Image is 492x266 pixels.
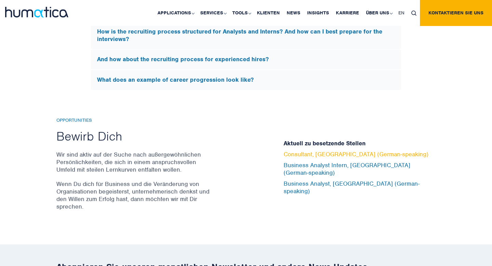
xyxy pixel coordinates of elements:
[56,118,215,123] h6: Opportunities
[56,151,215,173] p: Wir sind aktiv auf der Suche nach außergewöhnlichen Persönlichkeiten, die sich in einem anspruchs...
[284,150,428,158] a: Consultant, [GEOGRAPHIC_DATA] (German-speaking)
[97,76,395,84] h5: What does an example of career progression look like?
[398,10,405,16] span: EN
[284,161,410,176] a: Business Analyst Intern, [GEOGRAPHIC_DATA] (German-speaking)
[5,7,68,17] img: logo
[56,180,215,210] p: Wenn Du dich für Business und die Veränderung von Organisationen begeisterst, unternehmerisch den...
[97,28,395,43] h5: How is the recruiting process structured for Analysts and Interns? And how can I best prepare for...
[97,56,395,63] h5: And how about the recruiting process for experienced hires?
[411,11,416,16] img: search_icon
[284,180,420,195] a: Business Analyst, [GEOGRAPHIC_DATA] (German-speaking)
[56,128,215,144] h2: Bewirb Dich
[284,140,436,147] h5: Aktuell zu besetzende Stellen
